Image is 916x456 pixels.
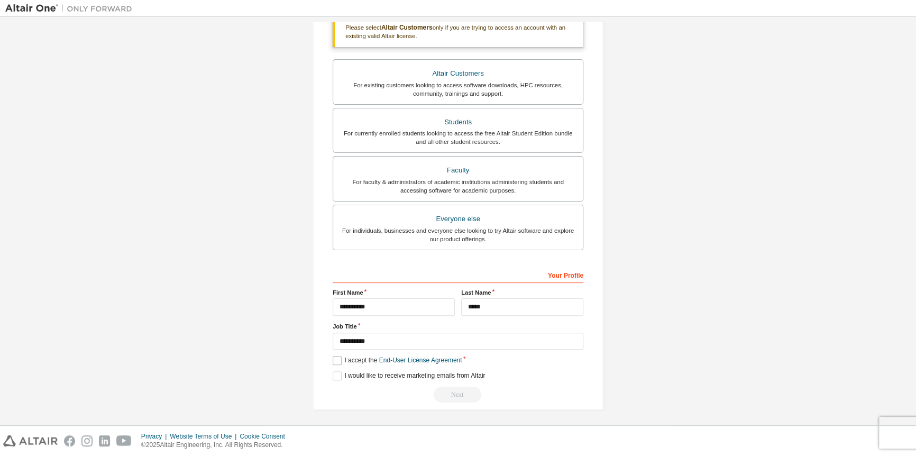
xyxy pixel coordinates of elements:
[3,435,58,446] img: altair_logo.svg
[340,212,576,226] div: Everyone else
[379,357,462,364] a: End-User License Agreement
[333,322,583,331] label: Job Title
[116,435,132,446] img: youtube.svg
[340,163,576,178] div: Faculty
[141,441,291,450] p: © 2025 Altair Engineering, Inc. All Rights Reserved.
[333,266,583,283] div: Your Profile
[333,371,485,380] label: I would like to receive marketing emails from Altair
[240,432,291,441] div: Cookie Consent
[340,115,576,130] div: Students
[333,387,583,403] div: Read and acccept EULA to continue
[99,435,110,446] img: linkedin.svg
[340,226,576,243] div: For individuals, businesses and everyone else looking to try Altair software and explore our prod...
[340,66,576,81] div: Altair Customers
[340,81,576,98] div: For existing customers looking to access software downloads, HPC resources, community, trainings ...
[170,432,240,441] div: Website Terms of Use
[340,178,576,195] div: For faculty & administrators of academic institutions administering students and accessing softwa...
[5,3,138,14] img: Altair One
[333,288,455,297] label: First Name
[333,356,462,365] label: I accept the
[81,435,93,446] img: instagram.svg
[461,288,583,297] label: Last Name
[333,17,583,47] div: Please select only if you are trying to access an account with an existing valid Altair license.
[64,435,75,446] img: facebook.svg
[141,432,170,441] div: Privacy
[340,129,576,146] div: For currently enrolled students looking to access the free Altair Student Edition bundle and all ...
[381,24,433,31] b: Altair Customers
